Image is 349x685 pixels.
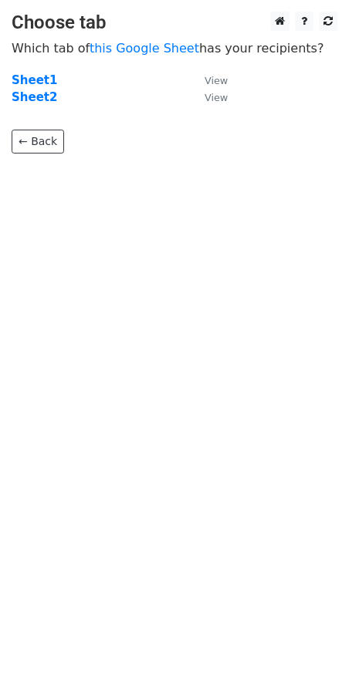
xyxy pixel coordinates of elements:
[90,41,199,56] a: this Google Sheet
[12,12,337,34] h3: Choose tab
[205,75,228,86] small: View
[12,130,64,154] a: ← Back
[189,90,228,104] a: View
[189,73,228,87] a: View
[12,73,57,87] a: Sheet1
[205,92,228,103] small: View
[12,90,57,104] a: Sheet2
[12,40,337,56] p: Which tab of has your recipients?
